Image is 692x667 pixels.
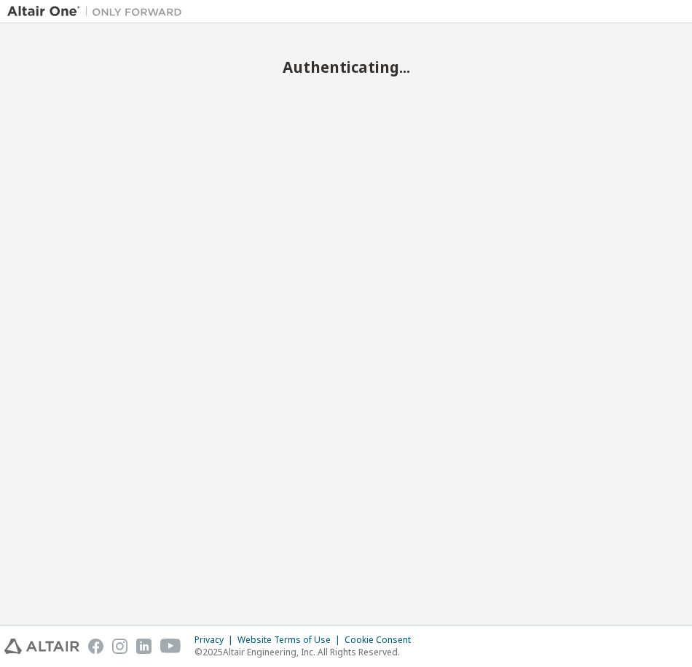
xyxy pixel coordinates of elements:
[237,634,345,646] div: Website Terms of Use
[7,58,685,76] h2: Authenticating...
[136,639,152,654] img: linkedin.svg
[4,639,79,654] img: altair_logo.svg
[112,639,127,654] img: instagram.svg
[7,4,189,19] img: Altair One
[194,646,420,658] p: © 2025 Altair Engineering, Inc. All Rights Reserved.
[194,634,237,646] div: Privacy
[88,639,103,654] img: facebook.svg
[345,634,420,646] div: Cookie Consent
[160,639,181,654] img: youtube.svg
